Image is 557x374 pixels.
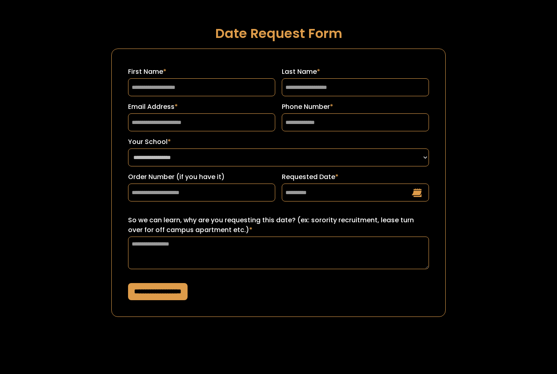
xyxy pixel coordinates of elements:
label: Order Number (if you have it) [128,172,275,182]
h1: Date Request Form [111,26,446,40]
label: First Name [128,67,275,77]
form: Request a Date Form [111,49,446,317]
label: Your School [128,137,429,147]
label: So we can learn, why are you requesting this date? (ex: sorority recruitment, lease turn over for... [128,215,429,235]
label: Last Name [282,67,429,77]
label: Email Address [128,102,275,112]
label: Phone Number [282,102,429,112]
label: Requested Date [282,172,429,182]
